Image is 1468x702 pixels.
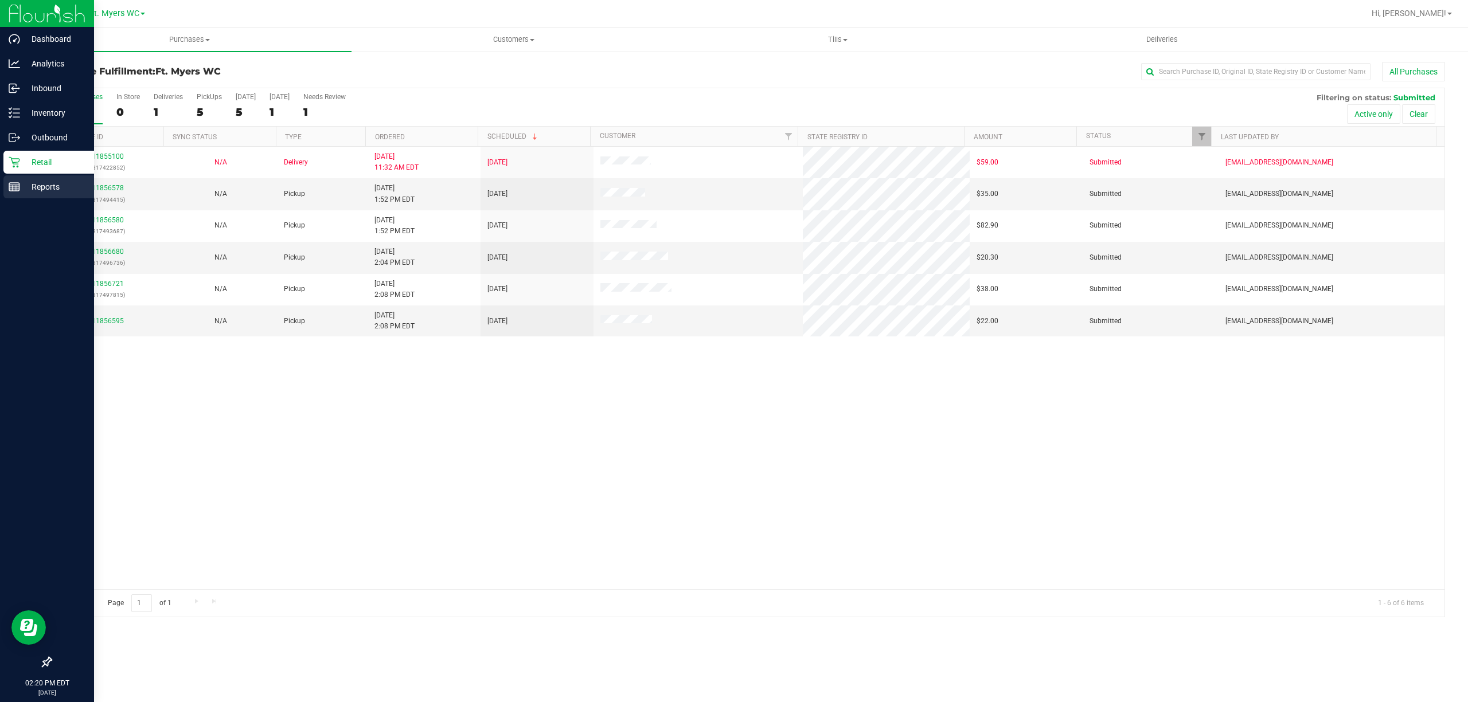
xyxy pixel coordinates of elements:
span: $59.00 [977,157,998,168]
button: All Purchases [1382,62,1445,81]
span: Not Applicable [214,221,227,229]
p: (317422852) [58,162,157,173]
span: Customers [352,34,675,45]
p: Inventory [20,106,89,120]
a: Deliveries [1000,28,1324,52]
span: Purchases [28,34,352,45]
span: Deliveries [1131,34,1193,45]
inline-svg: Inbound [9,83,20,94]
p: (317497815) [58,289,157,300]
span: Tills [676,34,999,45]
span: Pickup [284,284,305,295]
a: Last Updated By [1221,133,1279,141]
a: Sync Status [173,133,217,141]
button: N/A [214,252,227,263]
span: $22.00 [977,316,998,327]
inline-svg: Reports [9,181,20,193]
a: Ordered [375,133,405,141]
span: Hi, [PERSON_NAME]! [1372,9,1446,18]
span: Not Applicable [214,317,227,325]
inline-svg: Analytics [9,58,20,69]
span: Not Applicable [214,285,227,293]
p: Retail [20,155,89,169]
span: Submitted [1090,220,1122,231]
inline-svg: Inventory [9,107,20,119]
a: Filter [779,127,798,146]
span: [DATE] [487,252,507,263]
div: PickUps [197,93,222,101]
span: [EMAIL_ADDRESS][DOMAIN_NAME] [1225,220,1333,231]
span: [DATE] [487,284,507,295]
a: 11856578 [92,184,124,192]
span: [DATE] [487,220,507,231]
span: Not Applicable [214,158,227,166]
div: 1 [303,105,346,119]
a: State Registry ID [807,133,868,141]
span: Pickup [284,220,305,231]
a: Scheduled [487,132,540,140]
a: Type [285,133,302,141]
a: Purchases [28,28,352,52]
span: Page of 1 [98,594,181,612]
p: (317493687) [58,226,157,237]
span: [EMAIL_ADDRESS][DOMAIN_NAME] [1225,189,1333,199]
span: Pickup [284,316,305,327]
button: N/A [214,157,227,168]
a: 11856680 [92,248,124,256]
div: [DATE] [270,93,290,101]
a: 11856595 [92,317,124,325]
span: $82.90 [977,220,998,231]
a: Customers [352,28,676,52]
button: N/A [214,316,227,327]
a: 11856580 [92,216,124,224]
p: 02:20 PM EDT [5,678,89,688]
p: Inbound [20,81,89,95]
span: Delivery [284,157,308,168]
span: [DATE] 2:08 PM EDT [374,279,415,300]
span: Submitted [1090,157,1122,168]
h3: Purchase Fulfillment: [50,66,516,77]
span: [EMAIL_ADDRESS][DOMAIN_NAME] [1225,284,1333,295]
iframe: Resource center [11,610,46,645]
a: Filter [1192,127,1211,146]
span: Not Applicable [214,190,227,198]
div: [DATE] [236,93,256,101]
p: (317494415) [58,194,157,205]
a: Status [1086,132,1111,140]
span: [EMAIL_ADDRESS][DOMAIN_NAME] [1225,316,1333,327]
div: Needs Review [303,93,346,101]
a: 11855100 [92,152,124,160]
span: [DATE] 1:52 PM EDT [374,215,415,237]
div: 1 [154,105,183,119]
span: [EMAIL_ADDRESS][DOMAIN_NAME] [1225,157,1333,168]
button: Active only [1347,104,1400,124]
p: Analytics [20,57,89,70]
inline-svg: Outbound [9,132,20,143]
span: [DATE] 2:04 PM EDT [374,246,415,268]
button: N/A [214,284,227,295]
button: Clear [1402,104,1435,124]
span: $38.00 [977,284,998,295]
span: Submitted [1090,189,1122,199]
span: [DATE] [487,157,507,168]
span: [EMAIL_ADDRESS][DOMAIN_NAME] [1225,252,1333,263]
input: 1 [131,594,152,612]
inline-svg: Dashboard [9,33,20,45]
div: 5 [236,105,256,119]
p: Reports [20,180,89,194]
p: (317496736) [58,257,157,268]
span: $35.00 [977,189,998,199]
div: 1 [270,105,290,119]
a: 11856721 [92,280,124,288]
span: Ft. Myers WC [89,9,139,18]
span: Ft. Myers WC [155,66,221,77]
input: Search Purchase ID, Original ID, State Registry ID or Customer Name... [1141,63,1371,80]
inline-svg: Retail [9,156,20,168]
span: [DATE] [487,189,507,199]
a: Amount [974,133,1002,141]
span: Pickup [284,189,305,199]
span: [DATE] [487,316,507,327]
span: 1 - 6 of 6 items [1369,594,1433,611]
span: Submitted [1090,284,1122,295]
span: Filtering on status: [1317,93,1391,102]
